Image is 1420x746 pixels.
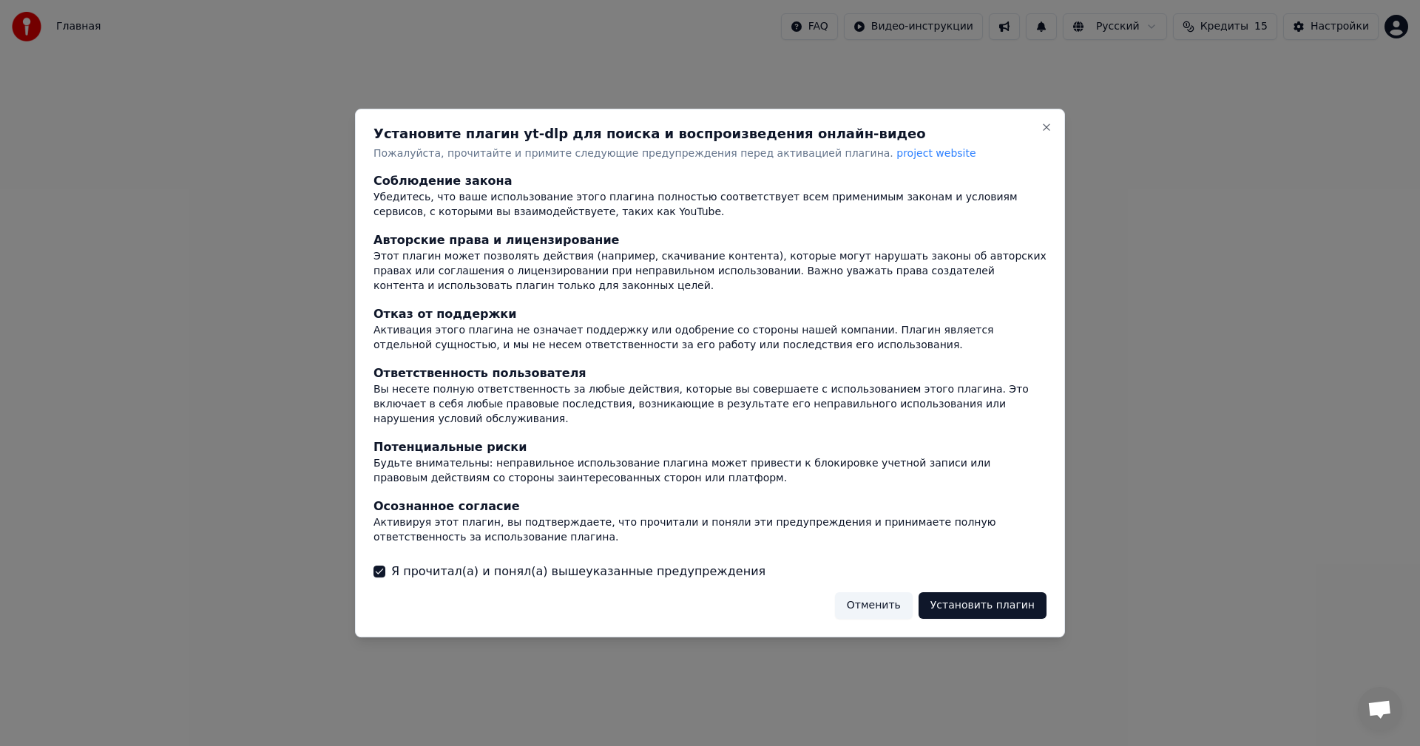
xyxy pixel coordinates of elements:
div: Соблюдение закона [373,173,1047,191]
label: Я прочитал(а) и понял(а) вышеуказанные предупреждения [391,563,765,580]
div: Осознанное согласие [373,498,1047,515]
div: Этот плагин может позволять действия (например, скачивание контента), которые могут нарушать зако... [373,250,1047,294]
div: Будьте внимательны: неправильное использование плагина может привести к блокировке учетной записи... [373,456,1047,486]
div: Отказ от поддержки [373,306,1047,324]
div: Авторские права и лицензирование [373,232,1047,250]
div: Активация этого плагина не означает поддержку или одобрение со стороны нашей компании. Плагин явл... [373,324,1047,353]
span: project website [896,147,976,159]
button: Отменить [835,592,913,619]
div: Активируя этот плагин, вы подтверждаете, что прочитали и поняли эти предупреждения и принимаете п... [373,515,1047,545]
p: Пожалуйста, прочитайте и примите следующие предупреждения перед активацией плагина. [373,146,1047,161]
div: Убедитесь, что ваше использование этого плагина полностью соответствует всем применимым законам и... [373,191,1047,220]
div: Ответственность пользователя [373,364,1047,382]
h2: Установите плагин yt-dlp для поиска и воспроизведения онлайн-видео [373,127,1047,140]
div: Вы несете полную ответственность за любые действия, которые вы совершаете с использованием этого ... [373,382,1047,427]
button: Установить плагин [919,592,1047,619]
div: Потенциальные риски [373,438,1047,456]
